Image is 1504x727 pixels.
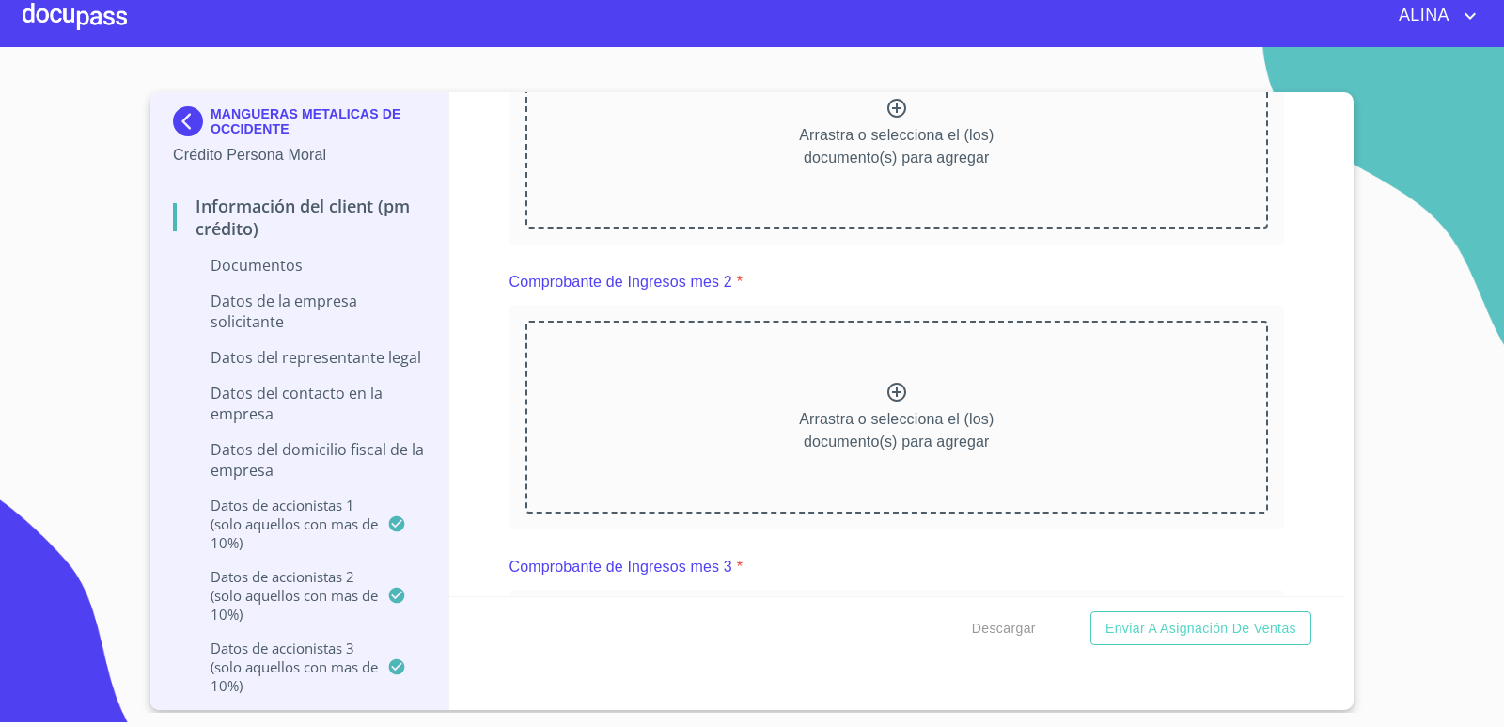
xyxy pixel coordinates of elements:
[1385,1,1481,31] button: account of current user
[173,144,426,166] p: Crédito Persona Moral
[1385,1,1459,31] span: ALINA
[799,408,994,453] p: Arrastra o selecciona el (los) documento(s) para agregar
[173,291,426,332] p: Datos de la empresa solicitante
[173,383,426,424] p: Datos del contacto en la empresa
[1105,617,1296,640] span: Enviar a Asignación de Ventas
[173,567,387,624] p: Datos de accionistas 2 (solo aquellos con mas de 10%)
[173,106,211,136] img: Docupass spot blue
[799,124,994,169] p: Arrastra o selecciona el (los) documento(s) para agregar
[1090,611,1311,646] button: Enviar a Asignación de Ventas
[173,439,426,481] p: Datos del domicilio fiscal de la empresa
[509,556,732,578] p: Comprobante de Ingresos mes 3
[173,106,426,144] div: MANGUERAS METALICAS DE OCCIDENTE
[972,617,1036,640] span: Descargar
[173,639,387,695] p: Datos de accionistas 3 (solo aquellos con mas de 10%)
[509,271,732,293] p: Comprobante de Ingresos mes 2
[211,106,426,136] p: MANGUERAS METALICAS DE OCCIDENTE
[173,195,426,240] p: Información del Client (PM crédito)
[964,611,1043,646] button: Descargar
[173,347,426,368] p: Datos del representante legal
[173,496,387,552] p: Datos de accionistas 1 (solo aquellos con mas de 10%)
[173,255,426,276] p: Documentos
